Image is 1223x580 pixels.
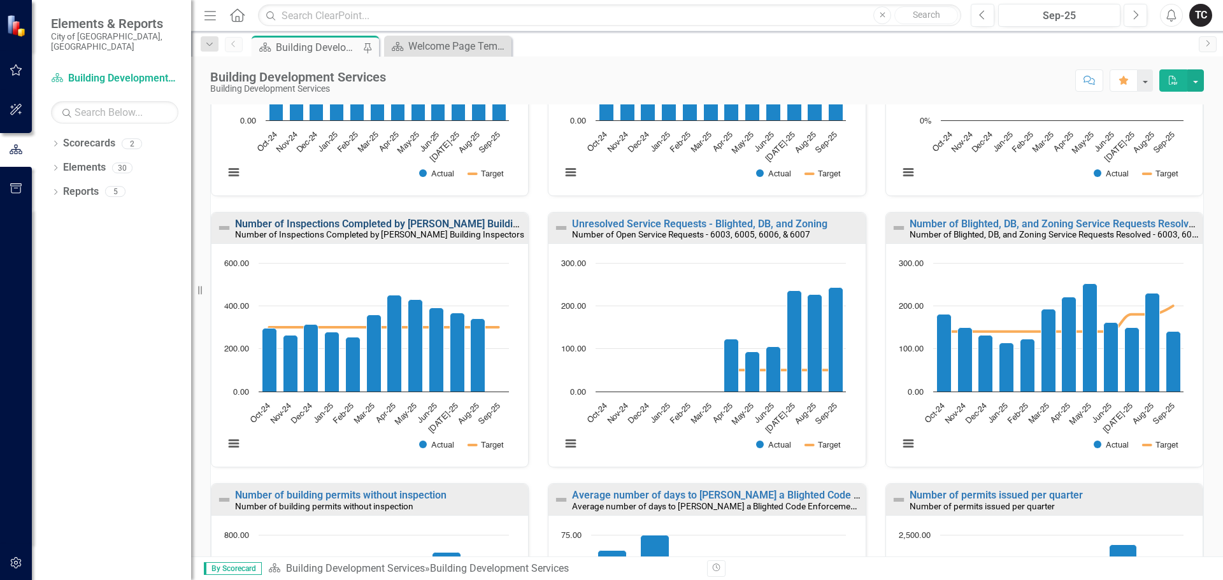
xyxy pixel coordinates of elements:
button: Show Target [806,169,841,178]
text: Oct-24 [931,131,954,153]
img: Not Defined [891,220,906,236]
text: Aug-25 [1132,131,1156,155]
text: Sep-25 [815,402,839,426]
button: Show Target [806,440,841,449]
text: Sep-25 [478,131,502,155]
text: Sep-25 [1152,402,1176,426]
path: Jul-25, 366. Actual. [450,313,465,392]
div: Chart. Highcharts interactive chart. [892,257,1196,463]
text: [DATE]-25 [764,131,797,164]
button: Search [894,6,958,24]
span: Elements & Reports [51,16,178,31]
text: Sep-25 [1152,131,1177,155]
text: Feb-25 [669,131,692,154]
g: Target, series 2 of 2. Line with 12 data points. [267,325,501,330]
text: [DATE]-25 [764,402,797,435]
button: Show Actual [419,440,454,449]
text: Aug-25 [1131,402,1155,426]
text: 0.00 [908,388,924,397]
text: [DATE]-25 [1101,402,1134,435]
path: Aug-25, 339. Actual. [471,319,485,392]
text: 200.00 [561,302,586,311]
path: Sep-25, 243. Actual. [829,288,843,392]
text: Nov-24 [269,402,293,425]
text: Jan-25 [986,402,1009,425]
text: Sep-25 [477,402,501,426]
path: Apr-25, 123. Actual. [724,339,739,392]
text: Apr-25 [375,402,397,425]
button: Show Actual [1094,169,1129,178]
text: Jun-25 [1092,131,1115,153]
button: Show Actual [756,169,791,178]
path: Feb-25, 123. Actual. [1020,339,1034,392]
text: 75.00 [561,532,582,540]
text: Dec-24 [971,131,994,154]
text: Nov-24 [275,131,299,154]
text: Oct-24 [587,402,610,425]
text: Apr-25 [1052,131,1075,153]
button: Show Actual [1094,440,1129,449]
span: Search [913,10,940,20]
text: Jun-25 [418,131,441,153]
small: Number of permits issued per quarter [910,501,1055,511]
text: Dec-24 [296,131,319,154]
text: Nov-24 [606,131,630,154]
path: May-25, 93. Actual. [745,352,760,392]
text: Feb-25 [669,402,692,425]
button: View chart menu, Chart [899,164,917,181]
path: Jul-25, 236. Actual. [787,291,802,392]
a: Unresolved Service Requests - Blighted, DB, and Zoning [572,218,827,230]
a: Building Development Services [286,562,425,574]
div: Chart. Highcharts interactive chart. [555,257,859,463]
text: May-25 [1071,131,1096,155]
div: Sep-25 [1003,8,1116,24]
text: Feb-25 [336,131,360,154]
text: Mar-25 [1031,131,1055,154]
img: Not Defined [554,220,569,236]
text: Mar-25 [690,131,713,154]
img: ClearPoint Strategy [6,14,29,37]
text: 400.00 [224,302,249,311]
text: May-25 [396,131,421,155]
svg: Interactive chart [555,257,852,463]
path: Aug-25, 227. Actual. [808,295,822,392]
text: May-25 [731,131,755,155]
div: Building Development Services [276,39,360,55]
button: Show Target [469,169,504,178]
path: Feb-25, 255. Actual. [346,337,361,392]
text: Oct-24 [256,131,279,153]
text: 0.00 [233,388,249,397]
path: Jun-25, 161. Actual. [1103,323,1118,392]
text: Aug-25 [794,131,818,155]
text: Feb-25 [332,402,355,425]
button: Show Target [1143,440,1178,449]
text: [DATE]-25 [429,131,462,164]
button: TC [1189,4,1212,27]
path: Jun-25, 391. Actual. [429,308,444,392]
text: Feb-25 [1011,131,1034,154]
text: Oct-24 [587,131,610,153]
text: Dec-24 [290,402,313,425]
a: Scorecards [63,136,115,151]
path: May-25, 429. Actual. [408,300,423,392]
text: 200.00 [224,345,249,353]
path: Oct-24, 181. Actual. [936,315,951,392]
a: Number of Inspections Completed by [PERSON_NAME] Building Inspectors [235,218,575,230]
small: Number of Inspections Completed by [PERSON_NAME] Building Inspectors [235,229,524,239]
text: Jun-25 [416,402,439,425]
path: Oct-24, 297. Actual. [262,329,277,392]
a: Reports [63,185,99,199]
path: Jun-25, 105. Actual. [766,347,781,392]
text: 300.00 [561,260,586,268]
div: » [268,562,697,576]
path: Aug-25, 229. Actual. [1145,294,1159,392]
text: Nov-24 [943,402,967,425]
path: Nov-24, 264. Actual. [283,336,298,392]
path: Apr-25, 449. Actual. [387,295,402,392]
button: Show Actual [756,440,791,449]
button: View chart menu, Chart [225,164,243,181]
text: Mar-25 [357,131,380,154]
text: 100.00 [561,345,586,353]
path: Nov-24, 149. Actual. [957,328,972,392]
text: Mar-25 [353,402,376,425]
